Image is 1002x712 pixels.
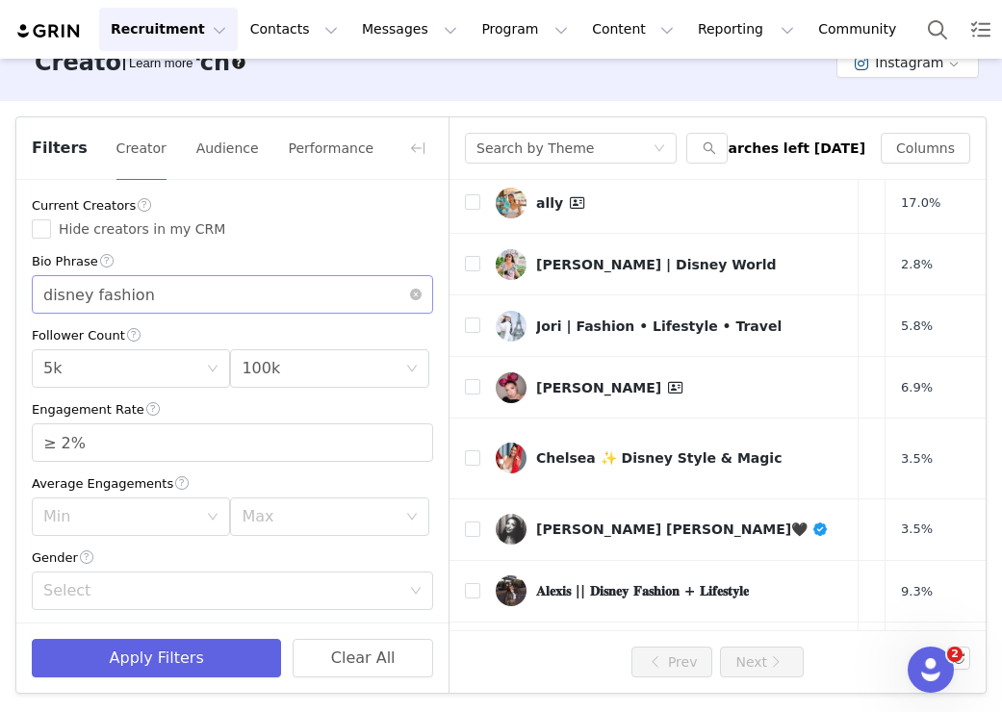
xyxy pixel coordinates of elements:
[807,8,916,51] a: Community
[470,8,579,51] button: Program
[496,249,527,280] img: v2
[901,317,933,336] span: 5.8%
[536,521,829,537] div: [PERSON_NAME] [PERSON_NAME]🖤
[32,399,433,420] div: Engagement Rate
[536,257,777,272] div: [PERSON_NAME] | Disney World
[43,581,400,600] div: Select
[32,473,433,494] div: Average Engagements
[496,575,527,606] img: v2
[496,443,527,473] img: v2
[410,289,422,300] i: icon: close-circle
[15,22,83,40] img: grin logo
[536,376,687,399] div: [PERSON_NAME]
[195,133,260,164] button: Audience
[631,647,712,677] button: Prev
[350,8,469,51] button: Messages
[32,639,281,677] button: Apply Filters
[901,378,933,397] span: 6.9%
[496,311,527,342] img: v2
[410,585,422,598] i: icon: down
[32,251,433,271] div: Bio Phrase
[836,47,979,78] button: Instagram
[580,8,685,51] button: Content
[32,622,433,642] div: Age
[496,372,527,403] img: v2
[125,54,196,73] div: Tooltip anchor
[901,582,933,601] span: 9.3%
[947,647,963,662] span: 2
[406,511,418,524] i: icon: down
[496,188,527,218] img: v2
[287,133,374,164] button: Performance
[496,372,843,403] a: [PERSON_NAME]
[720,647,803,677] button: Next
[32,325,433,345] div: Follower Count
[686,133,728,164] input: Search...
[99,8,238,51] button: Recruitment
[32,547,433,568] div: Gender
[901,193,940,213] span: 17.0%
[901,449,933,469] span: 3.5%
[207,511,218,524] i: icon: down
[43,507,197,526] div: Min
[536,318,782,334] div: Jori | Fashion • Lifestyle • Travel
[116,133,167,164] button: Creator
[686,8,806,51] button: Reporting
[881,133,970,164] button: Columns
[496,443,843,473] a: Chelsea ✨ Disney Style & Magic
[901,520,933,539] span: 3.5%
[496,514,527,545] img: v2
[901,255,933,274] span: 2.8%
[51,221,233,237] span: Hide creators in my CRM
[242,507,396,526] div: Max
[703,141,716,155] i: icon: search
[242,350,280,387] div: 100k
[476,134,594,163] div: Search by Theme
[536,583,749,598] div: 𝐀𝐥𝐞𝐱𝐢𝐬 || 𝐃𝐢𝐬𝐧𝐞𝐲 𝐅𝐚𝐬𝐡𝐢𝐨𝐧 + 𝐋𝐢𝐟𝐞𝐬𝐭𝐲𝐥𝐞
[496,311,843,342] a: Jori | Fashion • Lifestyle • Travel
[960,8,1002,51] a: Tasks
[908,647,954,693] iframe: Intercom live chat
[35,45,230,80] h3: Creator Search
[496,249,843,280] a: [PERSON_NAME] | Disney World
[536,450,782,466] div: Chelsea ✨ Disney Style & Magic
[687,139,865,159] div: 48 searches left [DATE]
[32,275,433,314] input: Enter keyword
[32,137,88,160] span: Filters
[293,639,433,677] button: Clear All
[496,575,843,606] a: 𝐀𝐥𝐞𝐱𝐢𝐬 || 𝐃𝐢𝐬𝐧𝐞𝐲 𝐅𝐚𝐬𝐡𝐢𝐨𝐧 + 𝐋𝐢𝐟𝐞𝐬𝐭𝐲𝐥𝐞
[496,188,843,218] a: ally
[916,8,959,51] button: Search
[496,514,843,545] a: [PERSON_NAME] [PERSON_NAME]🖤
[654,142,665,156] i: icon: down
[230,54,247,71] div: Tooltip anchor
[43,350,62,387] div: 5k
[536,191,589,215] div: ally
[32,195,433,216] div: Current Creators
[239,8,349,51] button: Contacts
[33,424,432,461] input: Engagement Rate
